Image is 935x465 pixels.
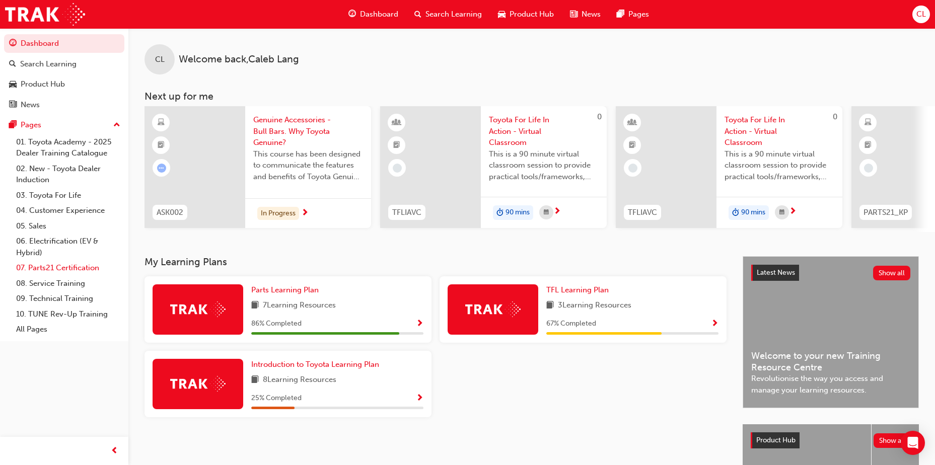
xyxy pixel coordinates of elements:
button: Show Progress [416,318,423,330]
span: learningResourceType_ELEARNING-icon [158,116,165,129]
button: Show Progress [711,318,718,330]
a: 03. Toyota For Life [12,188,124,203]
span: Show Progress [711,320,718,329]
button: Show all [873,266,911,280]
span: car-icon [9,80,17,89]
button: Pages [4,116,124,134]
a: Latest NewsShow all [751,265,910,281]
span: CL [916,9,926,20]
a: news-iconNews [562,4,609,25]
span: news-icon [570,8,578,21]
span: learningRecordVerb_ATTEMPT-icon [157,164,166,173]
a: 02. New - Toyota Dealer Induction [12,161,124,188]
span: 8 Learning Resources [263,374,336,386]
span: next-icon [301,209,309,218]
span: 0 [833,112,837,121]
span: news-icon [9,101,17,110]
span: Toyota For Life In Action - Virtual Classroom [725,114,834,148]
span: Genuine Accessories - Bull Bars. Why Toyota Genuine? [253,114,363,148]
div: News [21,99,40,111]
button: Show Progress [416,392,423,405]
span: guage-icon [348,8,356,21]
span: Show Progress [416,394,423,403]
span: 7 Learning Resources [263,299,336,312]
span: Product Hub [756,436,796,444]
a: 01. Toyota Academy - 2025 Dealer Training Catalogue [12,134,124,161]
div: Product Hub [21,79,65,90]
button: CL [912,6,930,23]
span: next-icon [553,207,561,216]
a: Introduction to Toyota Learning Plan [251,359,383,370]
span: 25 % Completed [251,393,302,404]
span: ASK002 [157,207,183,218]
div: Pages [21,119,41,131]
span: up-icon [113,119,120,132]
span: 67 % Completed [546,318,596,330]
div: In Progress [257,207,299,220]
span: booktick-icon [629,139,636,152]
span: booktick-icon [393,139,400,152]
span: learningRecordVerb_NONE-icon [864,164,873,173]
span: Dashboard [360,9,398,20]
span: Parts Learning Plan [251,285,319,294]
a: Latest NewsShow allWelcome to your new Training Resource CentreRevolutionise the way you access a... [743,256,919,408]
span: Pages [628,9,649,20]
button: Show all [874,433,911,448]
span: learningRecordVerb_NONE-icon [393,164,402,173]
a: Parts Learning Plan [251,284,323,296]
a: car-iconProduct Hub [490,4,562,25]
a: pages-iconPages [609,4,657,25]
div: Search Learning [20,58,77,70]
img: Trak [465,301,521,317]
span: calendar-icon [779,206,784,219]
a: TFL Learning Plan [546,284,613,296]
h3: My Learning Plans [145,256,727,268]
a: 0TFLIAVCToyota For Life In Action - Virtual ClassroomThis is a 90 minute virtual classroom sessio... [616,106,842,228]
a: 09. Technical Training [12,291,124,306]
a: guage-iconDashboard [340,4,406,25]
img: Trak [5,3,85,26]
span: booktick-icon [865,139,872,152]
span: pages-icon [9,121,17,130]
a: 05. Sales [12,218,124,234]
a: 0TFLIAVCToyota For Life In Action - Virtual ClassroomThis is a 90 minute virtual classroom sessio... [380,106,607,228]
a: Dashboard [4,34,124,53]
img: Trak [170,376,226,392]
span: book-icon [546,299,554,312]
span: This is a 90 minute virtual classroom session to provide practical tools/frameworks, behaviours a... [725,148,834,183]
span: Search Learning [425,9,482,20]
span: book-icon [251,374,259,386]
a: ASK002Genuine Accessories - Bull Bars. Why Toyota Genuine?This course has been designed to commun... [145,106,371,228]
span: Welcome back , Caleb Lang [179,54,299,65]
a: 10. TUNE Rev-Up Training [12,306,124,322]
span: 86 % Completed [251,318,302,330]
span: guage-icon [9,39,17,48]
a: search-iconSearch Learning [406,4,490,25]
a: All Pages [12,322,124,337]
span: pages-icon [617,8,624,21]
img: Trak [170,301,226,317]
span: PARTS21_KP [864,207,908,218]
span: booktick-icon [158,139,165,152]
span: duration-icon [496,206,504,219]
span: TFL Learning Plan [546,285,609,294]
span: This is a 90 minute virtual classroom session to provide practical tools/frameworks, behaviours a... [489,148,599,183]
a: 06. Electrification (EV & Hybrid) [12,234,124,260]
span: learningResourceType_ELEARNING-icon [865,116,872,129]
span: search-icon [9,60,16,69]
span: book-icon [251,299,259,312]
a: News [4,96,124,114]
span: CL [155,54,165,65]
a: Product HubShow all [751,432,911,448]
span: calendar-icon [544,206,549,219]
a: Search Learning [4,55,124,73]
span: 90 mins [741,207,765,218]
span: 0 [597,112,602,121]
span: search-icon [414,8,421,21]
span: duration-icon [732,206,739,219]
span: TFLIAVC [392,207,421,218]
span: Show Progress [416,320,423,329]
span: learningResourceType_INSTRUCTOR_LED-icon [393,116,400,129]
span: learningRecordVerb_NONE-icon [628,164,637,173]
